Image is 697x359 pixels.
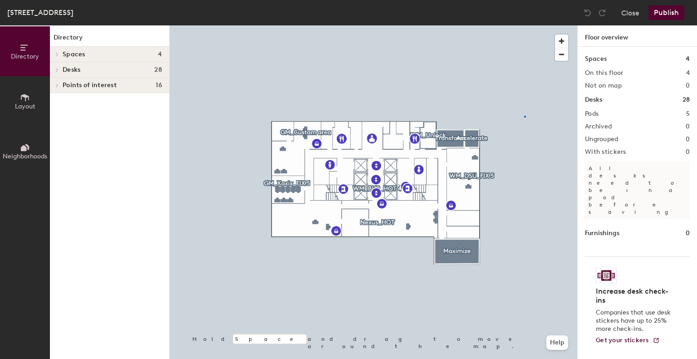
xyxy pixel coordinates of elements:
[686,228,690,238] h1: 0
[596,268,617,283] img: Sticker logo
[585,123,612,130] h2: Archived
[686,148,690,156] h2: 0
[621,5,639,20] button: Close
[583,8,592,17] img: Undo
[596,336,649,344] span: Get your stickers
[686,110,690,118] h2: 5
[686,123,690,130] h2: 0
[682,95,690,105] h1: 28
[596,287,673,305] h4: Increase desk check-ins
[596,337,660,344] a: Get your stickers
[585,110,599,118] h2: Pods
[585,148,626,156] h2: With stickers
[158,51,162,58] span: 4
[15,103,35,110] span: Layout
[585,136,618,143] h2: Ungrouped
[686,136,690,143] h2: 0
[585,54,607,64] h1: Spaces
[686,82,690,89] h2: 0
[585,82,622,89] h2: Not on map
[686,69,690,77] h2: 4
[585,228,619,238] h1: Furnishings
[63,66,80,74] span: Desks
[578,25,697,47] h1: Floor overview
[585,69,623,77] h2: On this floor
[598,8,607,17] img: Redo
[3,152,47,160] span: Neighborhoods
[546,335,568,350] button: Help
[63,51,85,58] span: Spaces
[596,309,673,333] p: Companies that use desk stickers have up to 25% more check-ins.
[585,95,602,105] h1: Desks
[7,7,74,18] div: [STREET_ADDRESS]
[50,33,169,47] h1: Directory
[156,82,162,89] span: 16
[686,54,690,64] h1: 4
[11,53,39,60] span: Directory
[648,5,684,20] button: Publish
[154,66,162,74] span: 28
[585,161,690,219] p: All desks need to be in a pod before saving
[63,82,117,89] span: Points of interest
